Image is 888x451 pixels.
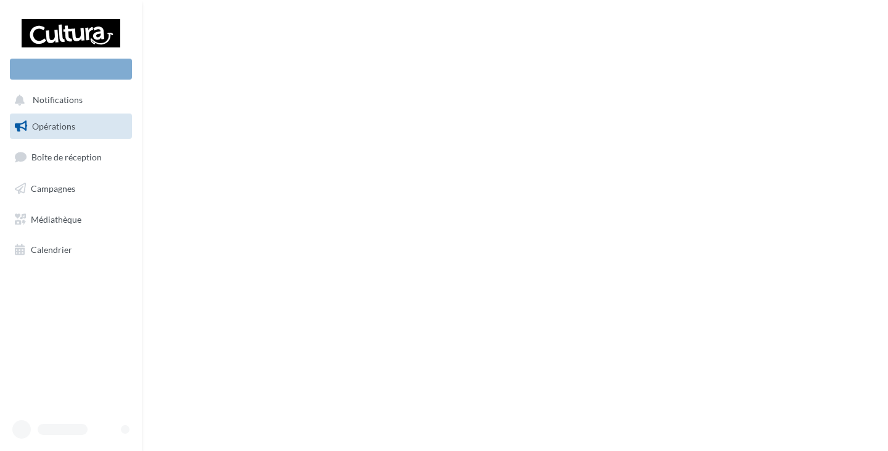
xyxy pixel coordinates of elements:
[7,237,134,263] a: Calendrier
[31,244,72,255] span: Calendrier
[33,95,83,106] span: Notifications
[7,114,134,139] a: Opérations
[7,176,134,202] a: Campagnes
[10,59,132,80] div: Nouvelle campagne
[31,183,75,194] span: Campagnes
[31,213,81,224] span: Médiathèque
[31,152,102,162] span: Boîte de réception
[7,207,134,233] a: Médiathèque
[32,121,75,131] span: Opérations
[7,144,134,170] a: Boîte de réception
